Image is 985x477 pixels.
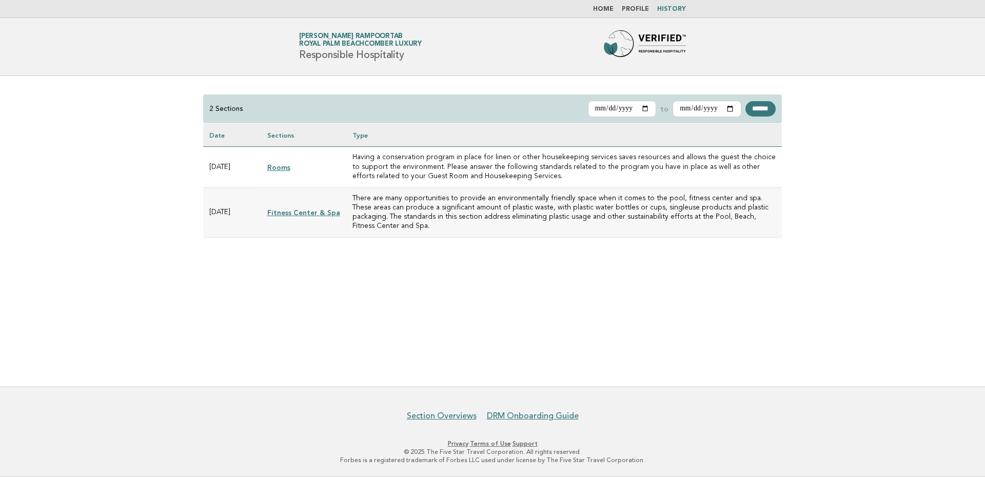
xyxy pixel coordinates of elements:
[346,124,782,147] th: Type
[267,163,290,171] a: Rooms
[593,6,614,12] a: Home
[299,41,422,48] span: Royal Palm Beachcomber Luxury
[604,30,686,63] img: Forbes Travel Guide
[513,440,538,447] a: Support
[657,6,686,12] a: History
[203,124,261,147] th: Date
[299,33,422,60] h1: Responsible Hospitality
[179,456,806,464] p: Forbes is a registered trademark of Forbes LLC used under license by The Five Star Travel Corpora...
[299,33,422,47] a: [PERSON_NAME] RampoortabRoyal Palm Beachcomber Luxury
[487,411,579,421] a: DRM Onboarding Guide
[179,440,806,448] p: · ·
[203,187,261,237] td: [DATE]
[203,147,261,187] td: [DATE]
[346,187,782,237] td: There are many opportunities to provide an environmentally friendly space when it comes to the po...
[622,6,649,12] a: Profile
[261,124,346,147] th: Sections
[407,411,477,421] a: Section Overviews
[346,147,782,187] td: Having a conservation program in place for linen or other housekeeping services saves resources a...
[448,440,468,447] a: Privacy
[209,104,243,113] p: 2 Sections
[660,104,668,113] label: to
[267,208,340,217] a: Fitness Center & Spa
[179,448,806,456] p: © 2025 The Five Star Travel Corporation. All rights reserved.
[470,440,511,447] a: Terms of Use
